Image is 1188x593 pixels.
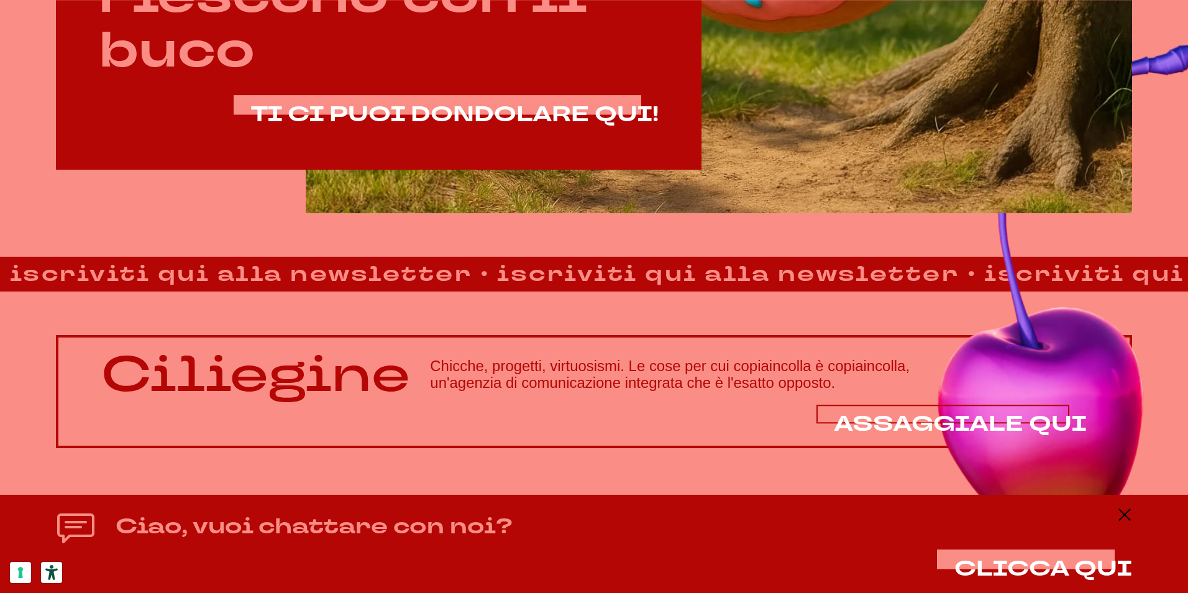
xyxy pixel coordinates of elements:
a: TI CI PUOI DONDOLARE QUI! [251,103,659,126]
a: ASSAGGIALE QUI [834,412,1087,436]
span: CLICCA QUI [954,554,1132,584]
h3: Chicche, progetti, virtuosismi. Le cose per cui copiaincolla è copiaincolla, un'agenzia di comuni... [430,358,1086,391]
span: ASSAGGIALE QUI [834,409,1087,439]
p: Ciliegine [101,347,410,402]
button: CLICCA QUI [954,557,1132,581]
button: Le tue preferenze relative al consenso per le tecnologie di tracciamento [10,562,31,583]
span: TI CI PUOI DONDOLARE QUI! [251,99,659,129]
button: Strumenti di accessibilità [41,562,62,583]
strong: iscriviti qui alla newsletter [487,258,969,290]
h4: Ciao, vuoi chattare con noi? [116,510,513,543]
